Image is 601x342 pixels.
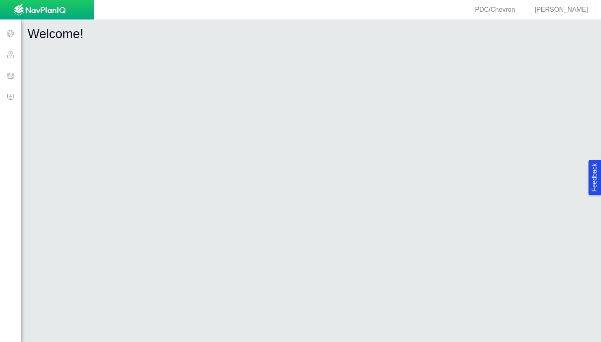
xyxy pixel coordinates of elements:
[13,4,66,17] img: UrbanGroupSolutionsTheme$USG_Images$logo.png
[28,26,595,42] h1: Welcome!
[525,5,591,15] div: [PERSON_NAME]
[475,6,515,13] span: PDC/Chevron
[588,160,601,195] button: Feedback
[534,6,588,13] span: [PERSON_NAME]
